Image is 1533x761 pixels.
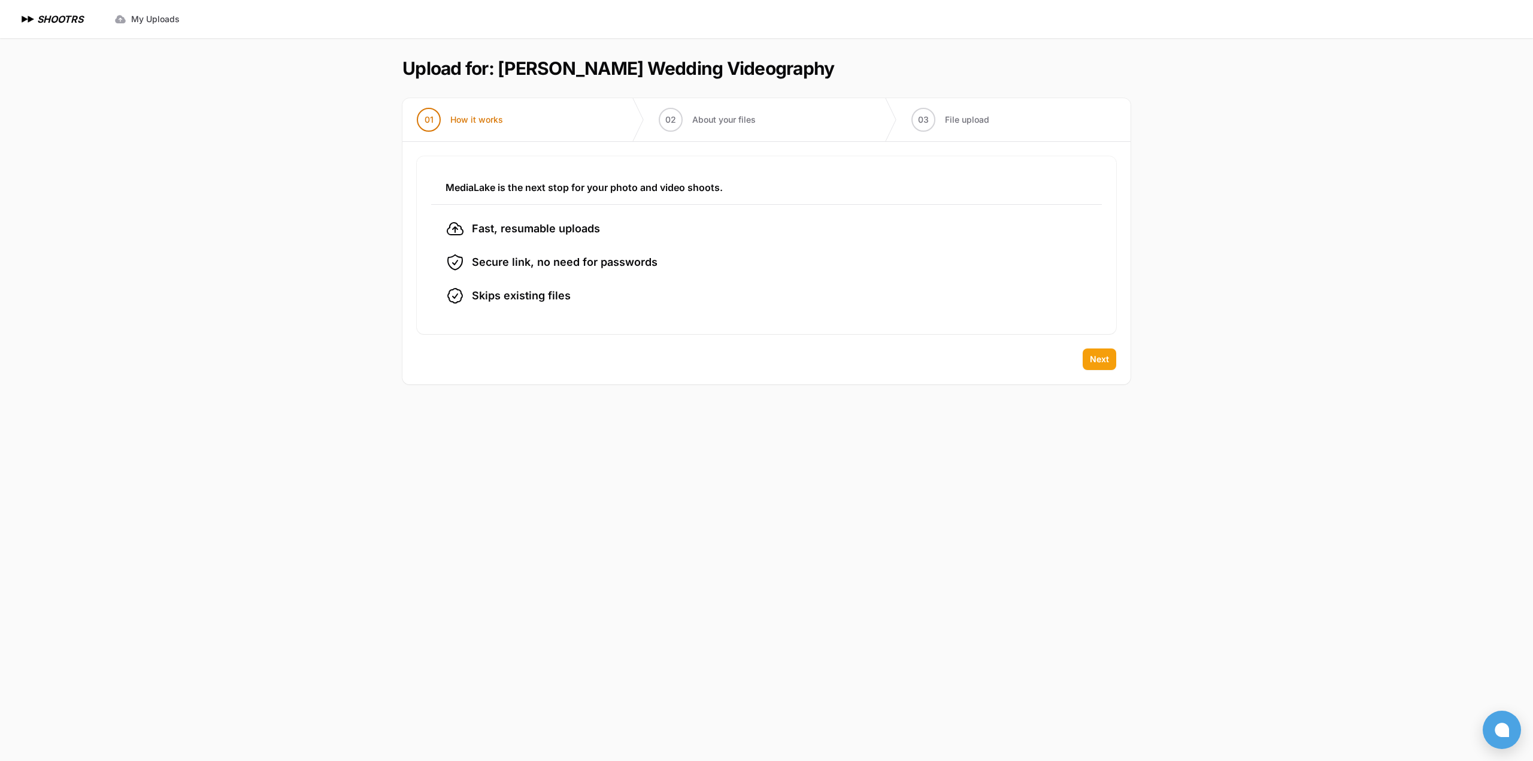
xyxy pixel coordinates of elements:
span: How it works [450,114,503,126]
img: SHOOTRS [19,12,37,26]
span: Next [1090,353,1109,365]
a: SHOOTRS SHOOTRS [19,12,83,26]
h3: MediaLake is the next stop for your photo and video shoots. [446,180,1087,195]
span: My Uploads [131,13,180,25]
button: 03 File upload [897,98,1004,141]
span: Fast, resumable uploads [472,220,600,237]
span: About your files [692,114,756,126]
h1: Upload for: [PERSON_NAME] Wedding Videography [402,57,834,79]
span: Skips existing files [472,287,571,304]
button: Open chat window [1483,711,1521,749]
a: My Uploads [107,8,187,30]
span: 01 [425,114,434,126]
span: 02 [665,114,676,126]
button: 01 How it works [402,98,517,141]
button: 02 About your files [644,98,770,141]
button: Next [1083,348,1116,370]
span: File upload [945,114,989,126]
h1: SHOOTRS [37,12,83,26]
span: Secure link, no need for passwords [472,254,658,271]
span: 03 [918,114,929,126]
